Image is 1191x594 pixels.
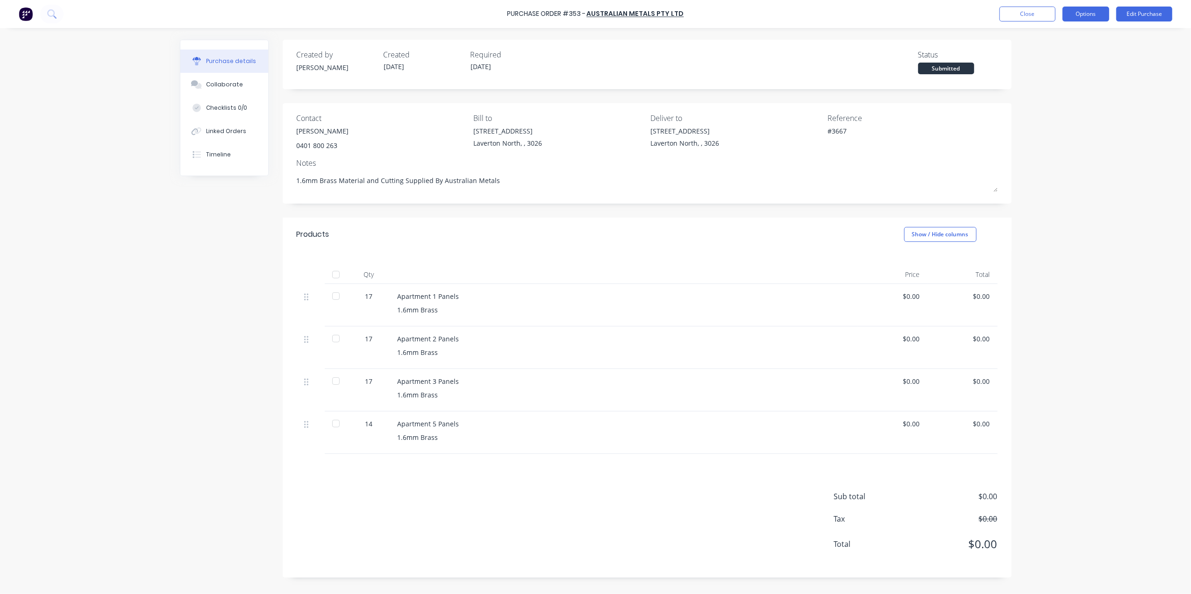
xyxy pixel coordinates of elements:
[473,113,643,124] div: Bill to
[927,265,998,284] div: Total
[206,104,247,112] div: Checklists 0/0
[904,513,998,524] span: $0.00
[398,305,850,315] div: 1.6mm Brass
[935,376,990,386] div: $0.00
[834,491,904,502] span: Sub total
[398,347,850,357] div: 1.6mm Brass
[180,120,268,143] button: Linked Orders
[206,150,231,159] div: Timeline
[827,113,998,124] div: Reference
[935,334,990,344] div: $0.00
[650,126,719,136] div: [STREET_ADDRESS]
[834,538,904,550] span: Total
[918,49,998,60] div: Status
[297,63,376,72] div: [PERSON_NAME]
[356,419,383,429] div: 14
[206,127,246,135] div: Linked Orders
[473,126,542,136] div: [STREET_ADDRESS]
[398,291,850,301] div: Apartment 1 Panels
[297,171,998,192] textarea: 1.6mm Brass Material and Cutting Supplied By Australian Metals
[19,7,33,21] img: Factory
[918,63,974,74] div: Submitted
[865,291,920,301] div: $0.00
[865,376,920,386] div: $0.00
[1063,7,1109,21] button: Options
[297,229,329,240] div: Products
[356,334,383,344] div: 17
[180,96,268,120] button: Checklists 0/0
[834,513,904,524] span: Tax
[650,113,820,124] div: Deliver to
[471,49,550,60] div: Required
[356,376,383,386] div: 17
[507,9,586,19] div: Purchase Order #353 -
[398,419,850,429] div: Apartment 5 Panels
[356,291,383,301] div: 17
[206,80,243,89] div: Collaborate
[398,390,850,400] div: 1.6mm Brass
[865,334,920,344] div: $0.00
[857,265,927,284] div: Price
[904,491,998,502] span: $0.00
[297,113,467,124] div: Contact
[1116,7,1172,21] button: Edit Purchase
[180,143,268,166] button: Timeline
[206,57,256,65] div: Purchase details
[904,227,977,242] button: Show / Hide columns
[297,126,349,136] div: [PERSON_NAME]
[935,419,990,429] div: $0.00
[473,138,542,148] div: Laverton North, , 3026
[865,419,920,429] div: $0.00
[650,138,719,148] div: Laverton North, , 3026
[827,126,944,147] textarea: #3667
[297,49,376,60] div: Created by
[180,73,268,96] button: Collaborate
[398,334,850,344] div: Apartment 2 Panels
[398,432,850,442] div: 1.6mm Brass
[348,265,390,284] div: Qty
[297,157,998,169] div: Notes
[935,291,990,301] div: $0.00
[587,9,684,19] a: Australian Metals Pty Ltd
[180,49,268,73] button: Purchase details
[999,7,1055,21] button: Close
[297,141,349,150] div: 0401 800 263
[384,49,463,60] div: Created
[904,536,998,552] span: $0.00
[398,376,850,386] div: Apartment 3 Panels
